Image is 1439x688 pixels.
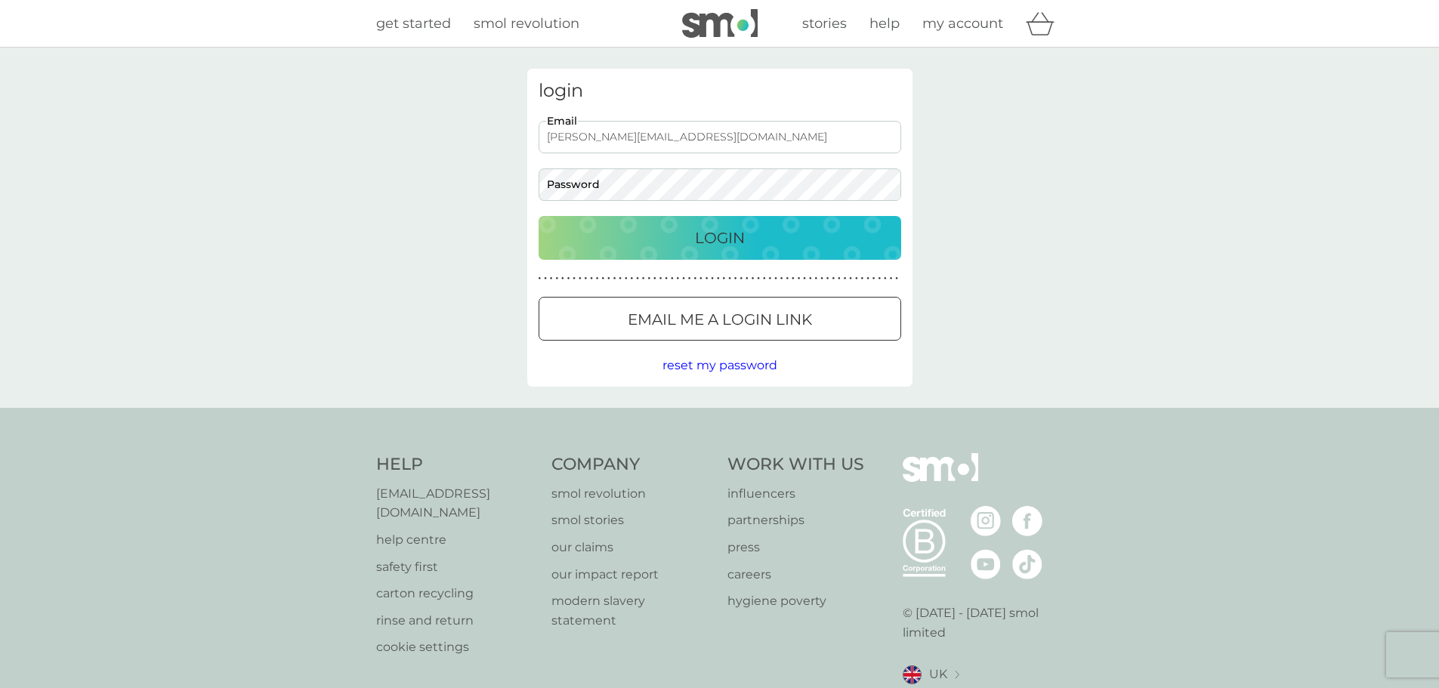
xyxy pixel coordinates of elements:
[474,15,579,32] span: smol revolution
[376,13,451,35] a: get started
[774,275,777,282] p: ●
[727,538,864,557] a: press
[763,275,766,282] p: ●
[706,275,709,282] p: ●
[555,275,558,282] p: ●
[838,275,841,282] p: ●
[376,584,537,603] a: carton recycling
[590,275,593,282] p: ●
[474,13,579,35] a: smol revolution
[746,275,749,282] p: ●
[376,453,537,477] h4: Help
[711,275,714,282] p: ●
[820,275,823,282] p: ●
[890,275,893,282] p: ●
[727,484,864,504] a: influencers
[539,275,542,282] p: ●
[573,275,576,282] p: ●
[727,511,864,530] a: partnerships
[1012,549,1042,579] img: visit the smol Tiktok page
[866,275,869,282] p: ●
[792,275,795,282] p: ●
[922,15,1003,32] span: my account
[727,453,864,477] h4: Work With Us
[728,275,731,282] p: ●
[544,275,547,282] p: ●
[539,216,901,260] button: Login
[607,275,610,282] p: ●
[613,275,616,282] p: ●
[539,297,901,341] button: Email me a login link
[884,275,887,282] p: ●
[567,275,570,282] p: ●
[971,506,1001,536] img: visit the smol Instagram page
[727,565,864,585] a: careers
[717,275,720,282] p: ●
[757,275,760,282] p: ●
[551,453,712,477] h4: Company
[786,275,789,282] p: ●
[628,307,812,332] p: Email me a login link
[376,530,537,550] a: help centre
[844,275,847,282] p: ●
[872,275,875,282] p: ●
[809,275,812,282] p: ●
[551,511,712,530] a: smol stories
[551,484,712,504] a: smol revolution
[642,275,645,282] p: ●
[601,275,604,282] p: ●
[693,275,696,282] p: ●
[682,275,685,282] p: ●
[895,275,898,282] p: ●
[376,611,537,631] p: rinse and return
[802,13,847,35] a: stories
[636,275,639,282] p: ●
[376,484,537,523] a: [EMAIL_ADDRESS][DOMAIN_NAME]
[734,275,737,282] p: ●
[826,275,829,282] p: ●
[653,275,656,282] p: ●
[780,275,783,282] p: ●
[551,565,712,585] a: our impact report
[539,80,901,102] h3: login
[662,358,777,372] span: reset my password
[376,637,537,657] a: cookie settings
[682,9,758,38] img: smol
[662,356,777,375] button: reset my password
[922,13,1003,35] a: my account
[376,557,537,577] a: safety first
[903,603,1064,642] p: © [DATE] - [DATE] smol limited
[551,591,712,630] a: modern slavery statement
[903,453,978,504] img: smol
[849,275,852,282] p: ●
[585,275,588,282] p: ●
[677,275,680,282] p: ●
[903,665,922,684] img: UK flag
[855,275,858,282] p: ●
[596,275,599,282] p: ●
[695,226,745,250] p: Login
[561,275,564,282] p: ●
[971,549,1001,579] img: visit the smol Youtube page
[688,275,691,282] p: ●
[815,275,818,282] p: ●
[665,275,668,282] p: ●
[1012,506,1042,536] img: visit the smol Facebook page
[955,671,959,679] img: select a new location
[740,275,743,282] p: ●
[1026,8,1064,39] div: basket
[798,275,801,282] p: ●
[551,538,712,557] a: our claims
[869,13,900,35] a: help
[832,275,835,282] p: ●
